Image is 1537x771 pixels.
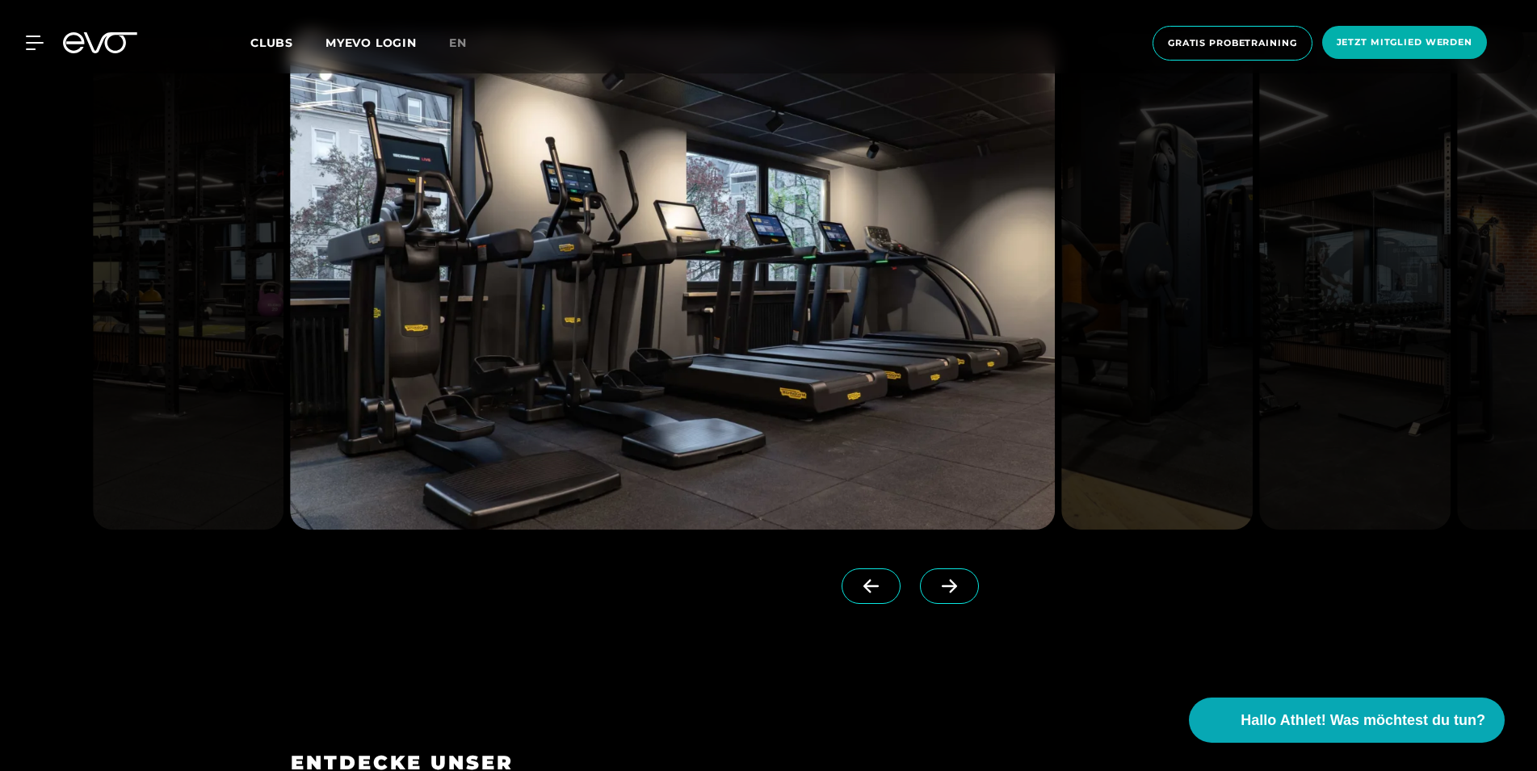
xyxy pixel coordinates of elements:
a: Clubs [250,35,325,50]
span: en [449,36,467,50]
img: evofitness [290,32,1055,530]
span: Clubs [250,36,293,50]
a: Gratis Probetraining [1148,26,1317,61]
span: Jetzt Mitglied werden [1337,36,1472,49]
a: Jetzt Mitglied werden [1317,26,1492,61]
span: Gratis Probetraining [1168,36,1297,50]
a: MYEVO LOGIN [325,36,417,50]
span: Hallo Athlet! Was möchtest du tun? [1241,710,1485,731]
img: evofitness [1259,32,1451,530]
a: en [449,34,486,52]
img: evofitness [1062,32,1254,530]
button: Hallo Athlet! Was möchtest du tun? [1189,698,1505,743]
img: evofitness [93,32,284,530]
